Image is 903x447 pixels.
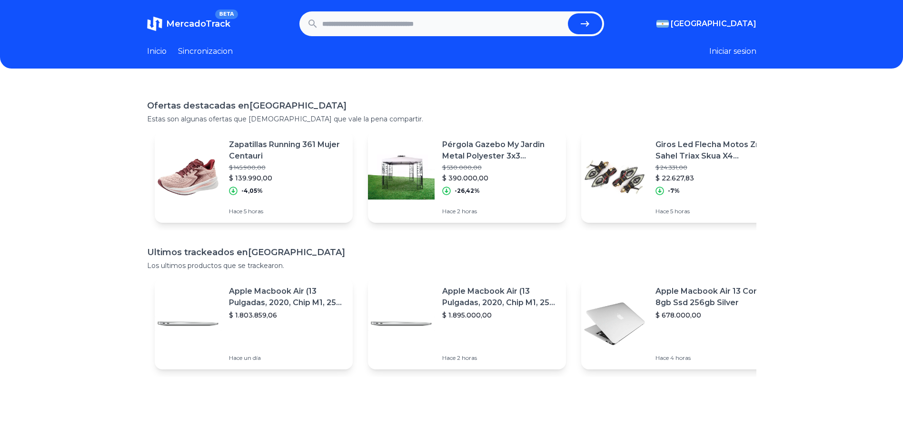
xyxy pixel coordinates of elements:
[155,290,221,357] img: Featured image
[178,46,233,57] a: Sincronizacion
[671,18,756,30] span: [GEOGRAPHIC_DATA]
[655,208,772,215] p: Hace 5 horas
[442,173,558,183] p: $ 390.000,00
[229,310,345,320] p: $ 1.803.859,06
[368,131,566,223] a: Featured imagePérgola Gazebo My Jardin Metal Polyester 3x3 Kwsp3502c *6$ 530.000,00$ 390.000,00-2...
[581,144,648,210] img: Featured image
[656,20,669,28] img: Argentina
[655,310,772,320] p: $ 678.000,00
[655,354,772,362] p: Hace 4 horas
[155,131,353,223] a: Featured imageZapatillas Running 361 Mujer Centauri$ 145.900,00$ 139.990,00-4,05%Hace 5 horas
[147,46,167,57] a: Inicio
[581,278,779,369] a: Featured imageApple Macbook Air 13 Core I5 8gb Ssd 256gb Silver$ 678.000,00Hace 4 horas
[442,208,558,215] p: Hace 2 horas
[229,139,345,162] p: Zapatillas Running 361 Mujer Centauri
[368,278,566,369] a: Featured imageApple Macbook Air (13 Pulgadas, 2020, Chip M1, 256 Gb De Ssd, 8 Gb De Ram) - Plata$...
[581,131,779,223] a: Featured imageGiros Led Flecha Motos Zr Sahel Triax Skua X4 Unidades [PERSON_NAME]$ 24.331,00$ 22...
[442,286,558,308] p: Apple Macbook Air (13 Pulgadas, 2020, Chip M1, 256 Gb De Ssd, 8 Gb De Ram) - Plata
[368,290,435,357] img: Featured image
[581,290,648,357] img: Featured image
[455,187,480,195] p: -26,42%
[229,208,345,215] p: Hace 5 horas
[155,144,221,210] img: Featured image
[442,164,558,171] p: $ 530.000,00
[229,164,345,171] p: $ 145.900,00
[229,354,345,362] p: Hace un día
[442,310,558,320] p: $ 1.895.000,00
[147,261,756,270] p: Los ultimos productos que se trackearon.
[655,139,772,162] p: Giros Led Flecha Motos Zr Sahel Triax Skua X4 Unidades [PERSON_NAME]
[229,173,345,183] p: $ 139.990,00
[655,286,772,308] p: Apple Macbook Air 13 Core I5 8gb Ssd 256gb Silver
[368,144,435,210] img: Featured image
[147,99,756,112] h1: Ofertas destacadas en [GEOGRAPHIC_DATA]
[709,46,756,57] button: Iniciar sesion
[655,173,772,183] p: $ 22.627,83
[241,187,263,195] p: -4,05%
[442,354,558,362] p: Hace 2 horas
[655,164,772,171] p: $ 24.331,00
[166,19,230,29] span: MercadoTrack
[147,114,756,124] p: Estas son algunas ofertas que [DEMOGRAPHIC_DATA] que vale la pena compartir.
[147,16,230,31] a: MercadoTrackBETA
[229,286,345,308] p: Apple Macbook Air (13 Pulgadas, 2020, Chip M1, 256 Gb De Ssd, 8 Gb De Ram) - Plata
[147,246,756,259] h1: Ultimos trackeados en [GEOGRAPHIC_DATA]
[155,278,353,369] a: Featured imageApple Macbook Air (13 Pulgadas, 2020, Chip M1, 256 Gb De Ssd, 8 Gb De Ram) - Plata$...
[668,187,680,195] p: -7%
[656,18,756,30] button: [GEOGRAPHIC_DATA]
[442,139,558,162] p: Pérgola Gazebo My Jardin Metal Polyester 3x3 Kwsp3502c *6
[215,10,238,19] span: BETA
[147,16,162,31] img: MercadoTrack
